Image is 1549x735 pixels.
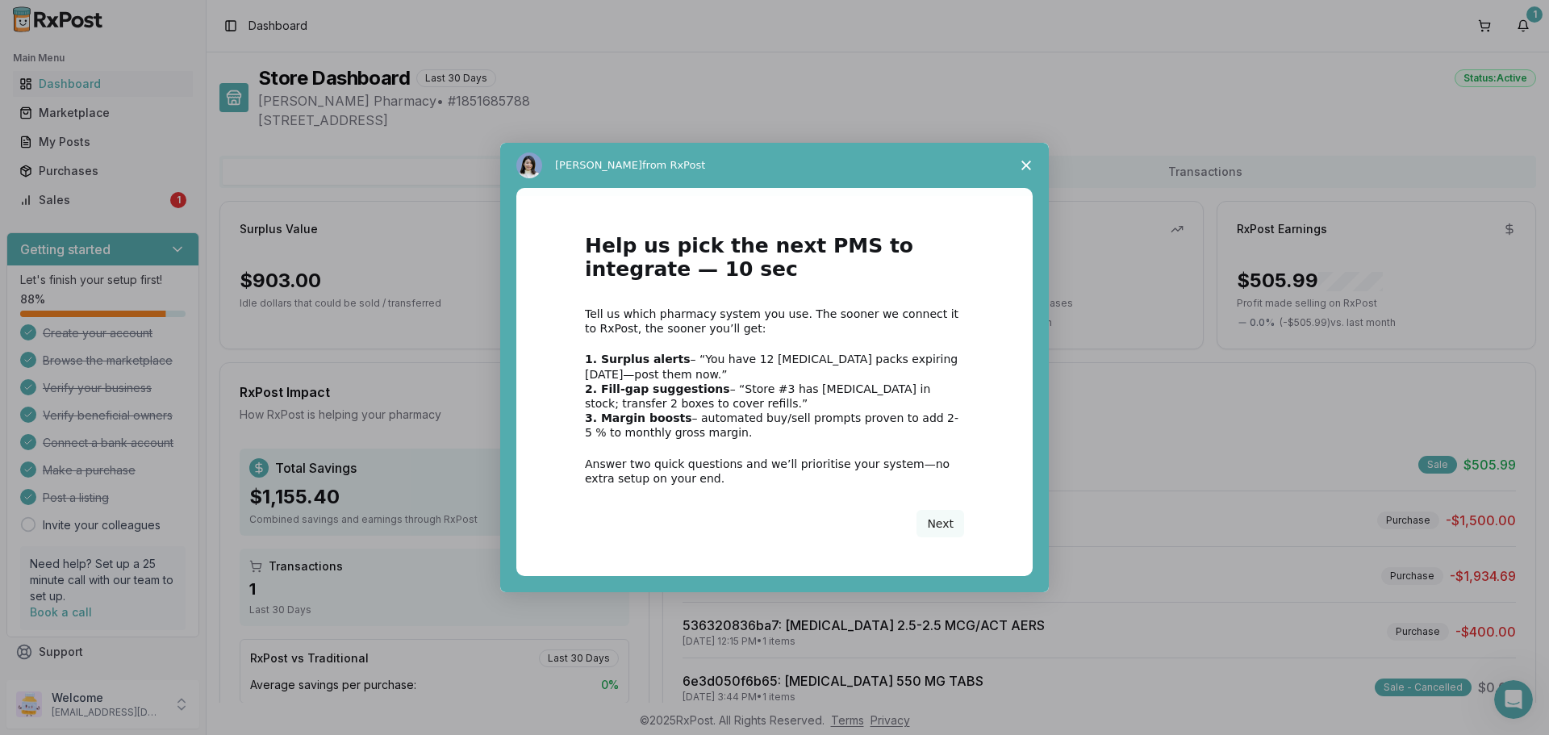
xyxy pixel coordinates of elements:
b: 3. Margin boosts [585,411,692,424]
div: – “You have 12 [MEDICAL_DATA] packs expiring [DATE]—post them now.” [585,352,964,381]
div: – “Store #3 has [MEDICAL_DATA] in stock; transfer 2 boxes to cover refills.” [585,382,964,411]
b: 1. Surplus alerts [585,353,691,365]
div: – automated buy/sell prompts proven to add 2-5 % to monthly gross margin. [585,411,964,440]
img: Profile image for Alice [516,152,542,178]
span: [PERSON_NAME] [555,159,642,171]
b: 2. Fill-gap suggestions [585,382,730,395]
h1: Help us pick the next PMS to integrate — 10 sec [585,235,964,290]
span: Close survey [1004,143,1049,188]
span: from RxPost [642,159,705,171]
button: Next [916,510,964,537]
div: Answer two quick questions and we’ll prioritise your system—no extra setup on your end. [585,457,964,486]
div: Tell us which pharmacy system you use. The sooner we connect it to RxPost, the sooner you’ll get: [585,307,964,336]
